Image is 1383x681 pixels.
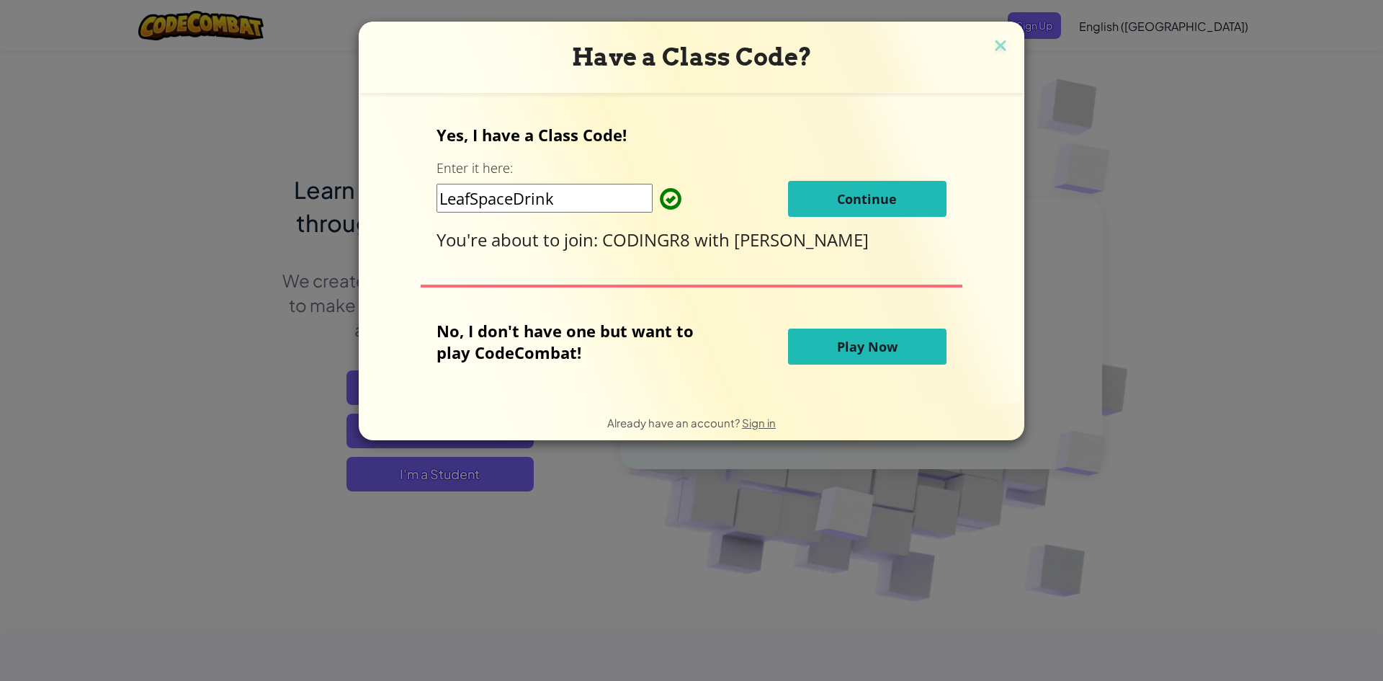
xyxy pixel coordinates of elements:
a: Sign in [742,416,776,429]
span: CODINGR8 [602,228,694,252]
span: with [694,228,734,252]
img: close icon [991,36,1010,58]
span: Have a Class Code? [572,43,812,71]
span: Already have an account? [607,416,742,429]
button: Play Now [788,329,946,365]
span: [PERSON_NAME] [734,228,869,252]
span: You're about to join: [437,228,602,252]
label: Enter it here: [437,159,513,177]
p: No, I don't have one but want to play CodeCombat! [437,320,715,363]
span: Continue [837,190,897,208]
button: Continue [788,181,946,217]
span: Play Now [837,338,898,355]
p: Yes, I have a Class Code! [437,124,946,146]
